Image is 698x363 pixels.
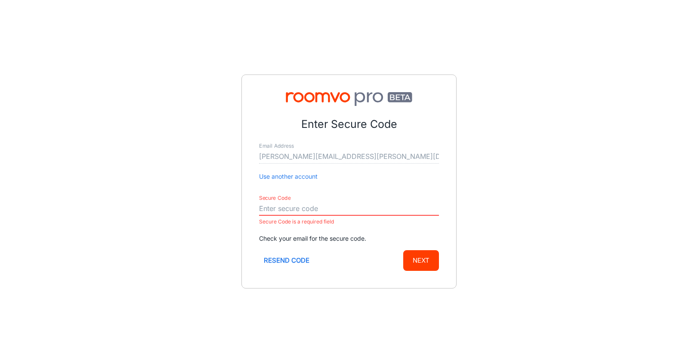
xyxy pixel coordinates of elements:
p: Check your email for the secure code. [259,234,439,243]
label: Secure Code [259,195,291,202]
button: Resend code [259,250,314,271]
p: Enter Secure Code [259,116,439,133]
input: Enter secure code [259,202,439,216]
label: Email Address [259,143,294,150]
img: Roomvo PRO Beta [259,92,439,106]
p: Secure Code is a required field [259,217,439,227]
button: Use another account [259,172,318,181]
input: myname@example.com [259,150,439,164]
button: Next [403,250,439,271]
